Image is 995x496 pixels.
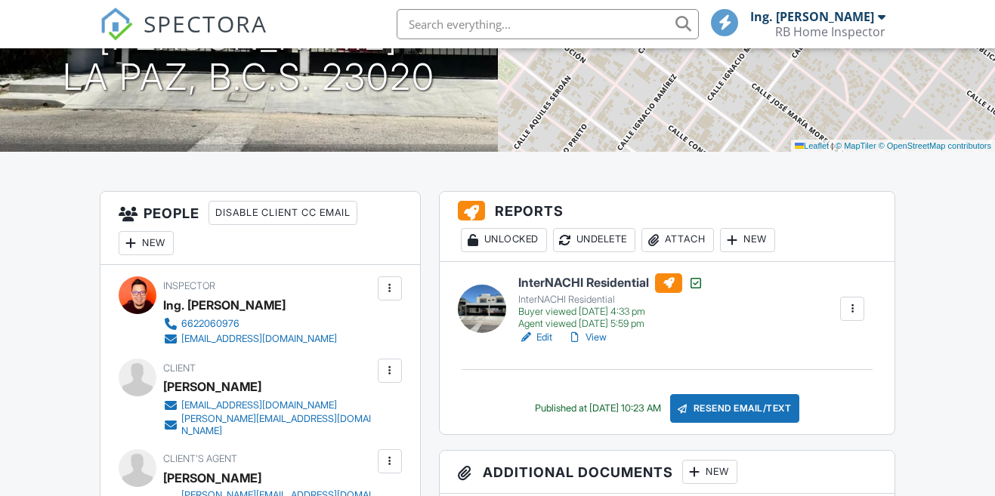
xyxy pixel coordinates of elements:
[720,228,775,252] div: New
[535,402,661,414] div: Published at [DATE] 10:23 AM
[750,9,874,24] div: Ing. [PERSON_NAME]
[775,24,885,39] div: RB Home Inspector
[518,330,552,345] a: Edit
[181,413,374,437] div: [PERSON_NAME][EMAIL_ADDRESS][DOMAIN_NAME]
[518,273,703,331] a: InterNACHI Residential InterNACHI Residential Buyer viewed [DATE] 4:33 pm Agent viewed [DATE] 5:5...
[567,330,607,345] a: View
[795,141,829,150] a: Leaflet
[163,398,374,413] a: [EMAIL_ADDRESS][DOMAIN_NAME]
[163,316,337,331] a: 6622060976
[163,375,261,398] div: [PERSON_NAME]
[163,280,215,291] span: Inspector
[163,294,286,316] div: Ing. [PERSON_NAME]
[100,192,420,265] h3: People
[831,141,833,150] span: |
[461,228,547,252] div: Unlocked
[641,228,714,252] div: Attach
[163,413,374,437] a: [PERSON_NAME][EMAIL_ADDRESS][DOMAIN_NAME]
[397,9,699,39] input: Search everything...
[100,8,133,41] img: The Best Home Inspection Software - Spectora
[163,331,337,347] a: [EMAIL_ADDRESS][DOMAIN_NAME]
[518,273,703,293] h6: InterNACHI Residential
[144,8,267,39] span: SPECTORA
[163,467,261,489] a: [PERSON_NAME]
[518,294,703,306] div: InterNACHI Residential
[879,141,991,150] a: © OpenStreetMap contributors
[440,451,895,494] h3: Additional Documents
[181,318,239,330] div: 6622060976
[670,394,800,423] div: Resend Email/Text
[119,231,174,255] div: New
[163,362,196,374] span: Client
[518,318,703,330] div: Agent viewed [DATE] 5:59 pm
[682,460,737,484] div: New
[181,399,337,411] div: [EMAIL_ADDRESS][DOMAIN_NAME]
[440,192,895,261] h3: Reports
[209,201,357,225] div: Disable Client CC Email
[836,141,876,150] a: © MapTiler
[518,306,703,318] div: Buyer viewed [DATE] 4:33 pm
[100,20,267,52] a: SPECTORA
[163,453,237,464] span: Client's Agent
[553,228,635,252] div: Undelete
[181,333,337,345] div: [EMAIL_ADDRESS][DOMAIN_NAME]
